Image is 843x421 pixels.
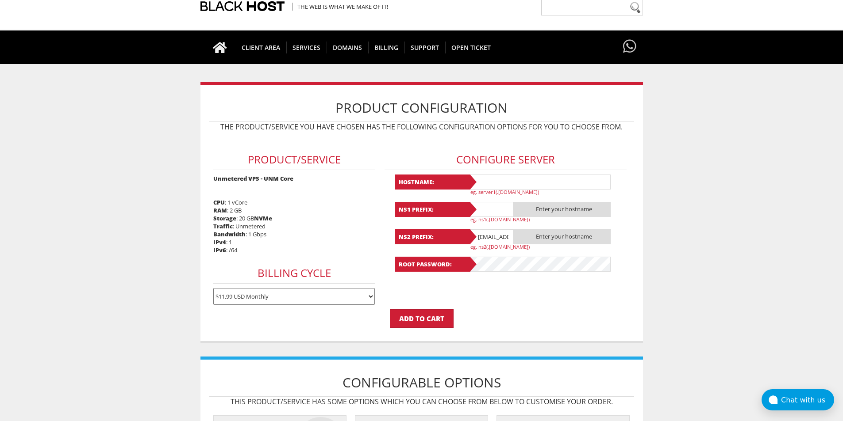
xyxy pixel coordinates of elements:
[213,149,375,170] h3: Product/Service
[209,397,634,406] p: This product/service has some options which you can choose from below to customise your order.
[327,30,369,64] a: Domains
[286,42,327,53] span: SERVICES
[513,229,611,244] span: Enter your hostname
[395,257,470,272] b: Root Password:
[213,230,246,238] b: Bandwidth
[213,214,236,222] b: Storage
[395,174,470,190] b: Hostname:
[368,42,405,53] span: Billing
[470,216,616,223] p: eg. ns1(.[DOMAIN_NAME])
[395,202,470,217] b: NS1 Prefix:
[445,42,497,53] span: Open Ticket
[470,189,616,195] p: eg. server1(.[DOMAIN_NAME])
[762,389,834,410] button: Chat with us
[213,246,226,254] b: IPv6
[254,214,272,222] b: NVMe
[781,396,834,404] div: Chat with us
[235,30,287,64] a: CLIENT AREA
[395,229,470,244] b: NS2 Prefix:
[213,263,375,284] h3: Billing Cycle
[621,30,639,63] a: Have questions?
[470,243,616,250] p: eg. ns2(.[DOMAIN_NAME])
[390,309,454,328] input: Add to Cart
[213,222,233,230] b: Traffic
[209,94,634,122] h1: Product Configuration
[404,30,446,64] a: Support
[293,3,388,11] span: The Web is what we make of it!
[368,30,405,64] a: Billing
[213,198,225,206] b: CPU
[213,238,226,246] b: IPv4
[286,30,327,64] a: SERVICES
[213,174,293,182] strong: Unmetered VPS - UNM Core
[204,30,236,64] a: Go to homepage
[213,206,227,214] b: RAM
[209,136,379,309] div: : 1 vCore : 2 GB : 20 GB : Unmetered : 1 Gbps : 1 : /64
[445,30,497,64] a: Open Ticket
[235,42,287,53] span: CLIENT AREA
[385,149,627,170] h3: Configure Server
[209,122,634,132] p: The product/service you have chosen has the following configuration options for you to choose from.
[209,368,634,397] h1: Configurable Options
[327,42,369,53] span: Domains
[513,202,611,217] span: Enter your hostname
[404,42,446,53] span: Support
